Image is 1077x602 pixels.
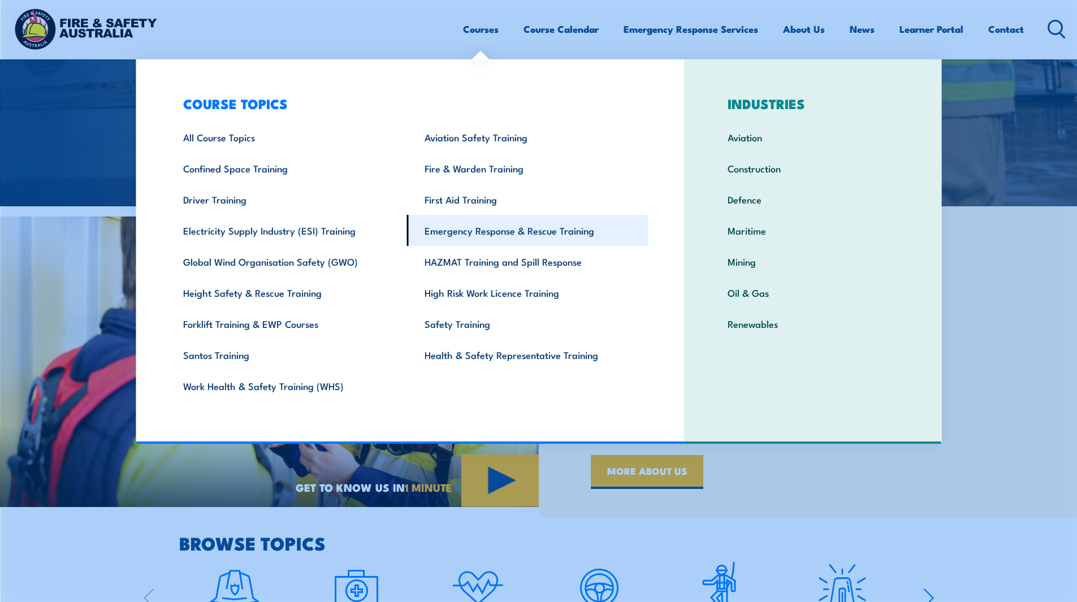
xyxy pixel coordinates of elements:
[166,153,407,184] a: Confined Space Training
[166,122,407,153] a: All Course Topics
[710,308,915,339] a: Renewables
[710,215,915,246] a: Maritime
[407,153,648,184] a: Fire & Warden Training
[166,246,407,277] a: Global Wind Organisation Safety (GWO)
[296,482,452,492] span: GET TO KNOW US IN
[407,184,648,215] a: First Aid Training
[710,277,915,308] a: Oil & Gas
[407,308,648,339] a: Safety Training
[166,370,407,401] a: Work Health & Safety Training (WHS)
[783,14,825,44] a: About Us
[710,122,915,153] a: Aviation
[463,14,499,44] a: Courses
[166,339,407,370] a: Santos Training
[710,184,915,215] a: Defence
[179,535,935,551] h2: BROWSE TOPICS
[166,96,648,111] h3: COURSE TOPICS
[850,14,875,44] a: News
[988,14,1024,44] a: Contact
[710,96,915,111] h3: INDUSTRIES
[407,122,648,153] a: Aviation Safety Training
[407,215,648,246] a: Emergency Response & Rescue Training
[710,153,915,184] a: Construction
[710,246,915,277] a: Mining
[166,215,407,246] a: Electricity Supply Industry (ESI) Training
[405,479,452,495] strong: 1 MINUTE
[407,246,648,277] a: HAZMAT Training and Spill Response
[166,184,407,215] a: Driver Training
[899,14,963,44] a: Learner Portal
[591,455,703,489] a: MORE ABOUT US
[166,308,407,339] a: Forklift Training & EWP Courses
[407,339,648,370] a: Health & Safety Representative Training
[407,277,648,308] a: High Risk Work Licence Training
[166,277,407,308] a: Height Safety & Rescue Training
[624,14,758,44] a: Emergency Response Services
[524,14,599,44] a: Course Calendar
